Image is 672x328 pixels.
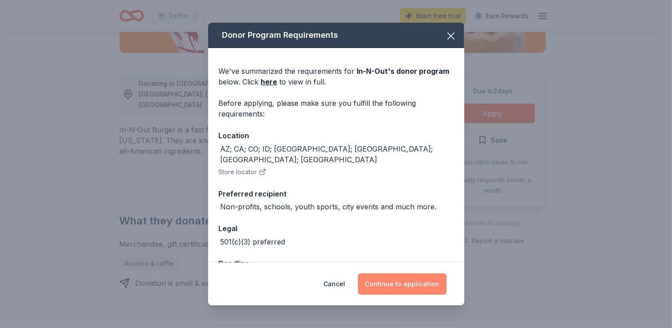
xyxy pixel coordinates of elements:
button: Continue to application [358,273,447,295]
div: We've summarized the requirements for below. Click to view in full. [219,66,454,87]
div: Location [219,130,454,141]
div: Legal [219,223,454,234]
div: Donor Program Requirements [208,23,464,48]
div: Before applying, please make sure you fulfill the following requirements: [219,98,454,119]
div: Non-profits, schools, youth sports, city events and much more. [221,201,437,212]
div: 501(c)(3) preferred [221,236,286,247]
div: AZ; CA; CO; ID; [GEOGRAPHIC_DATA]; [GEOGRAPHIC_DATA]; [GEOGRAPHIC_DATA]; [GEOGRAPHIC_DATA] [221,144,454,165]
button: Store locator [219,167,266,177]
a: here [261,76,278,87]
button: Cancel [324,273,346,295]
div: Preferred recipient [219,188,454,200]
span: In-N-Out 's donor program [357,67,450,76]
div: Deadline [219,258,454,269]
